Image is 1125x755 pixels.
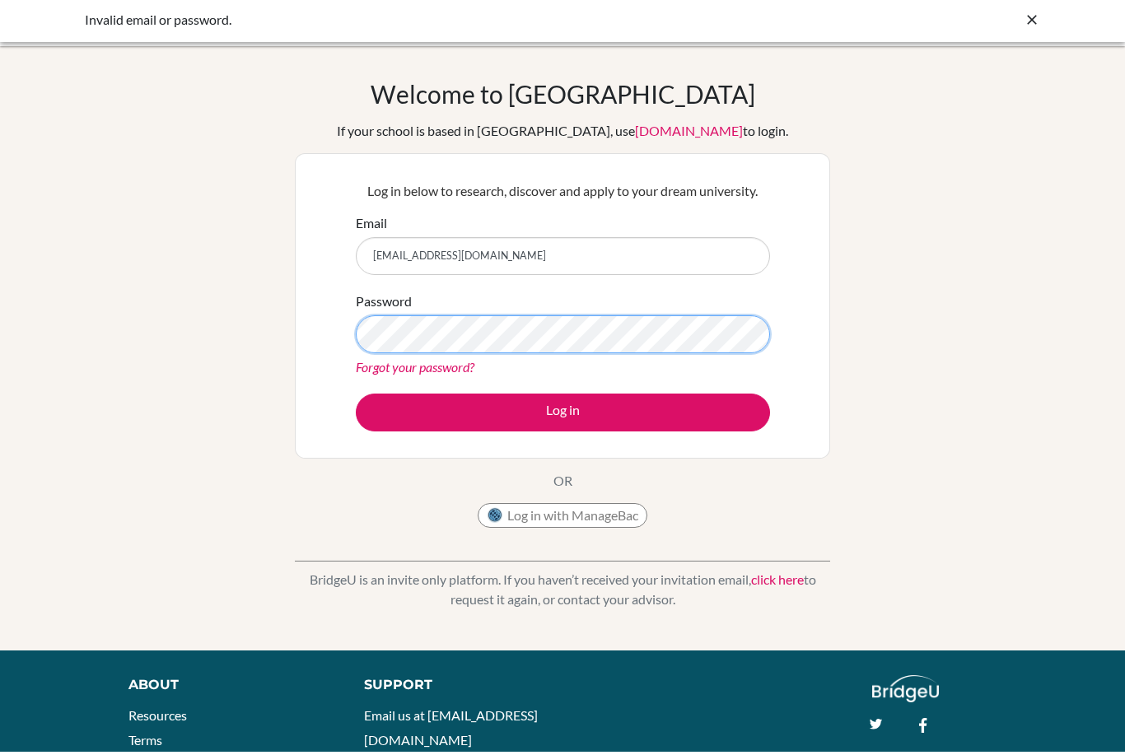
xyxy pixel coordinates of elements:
[128,678,327,698] div: About
[364,678,546,698] div: Support
[356,362,474,378] a: Forgot your password?
[635,126,743,142] a: [DOMAIN_NAME]
[356,184,770,204] p: Log in below to research, discover and apply to your dream university.
[371,82,755,112] h1: Welcome to [GEOGRAPHIC_DATA]
[337,124,788,144] div: If your school is based in [GEOGRAPHIC_DATA], use to login.
[356,295,412,315] label: Password
[478,506,647,531] button: Log in with ManageBac
[553,474,572,494] p: OR
[356,217,387,236] label: Email
[128,735,162,751] a: Terms
[128,711,187,726] a: Resources
[751,575,804,590] a: click here
[872,678,939,706] img: logo_white@2x-f4f0deed5e89b7ecb1c2cc34c3e3d731f90f0f143d5ea2071677605dd97b5244.png
[356,397,770,435] button: Log in
[85,13,793,33] div: Invalid email or password.
[364,711,538,751] a: Email us at [EMAIL_ADDRESS][DOMAIN_NAME]
[295,573,830,613] p: BridgeU is an invite only platform. If you haven’t received your invitation email, to request it ...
